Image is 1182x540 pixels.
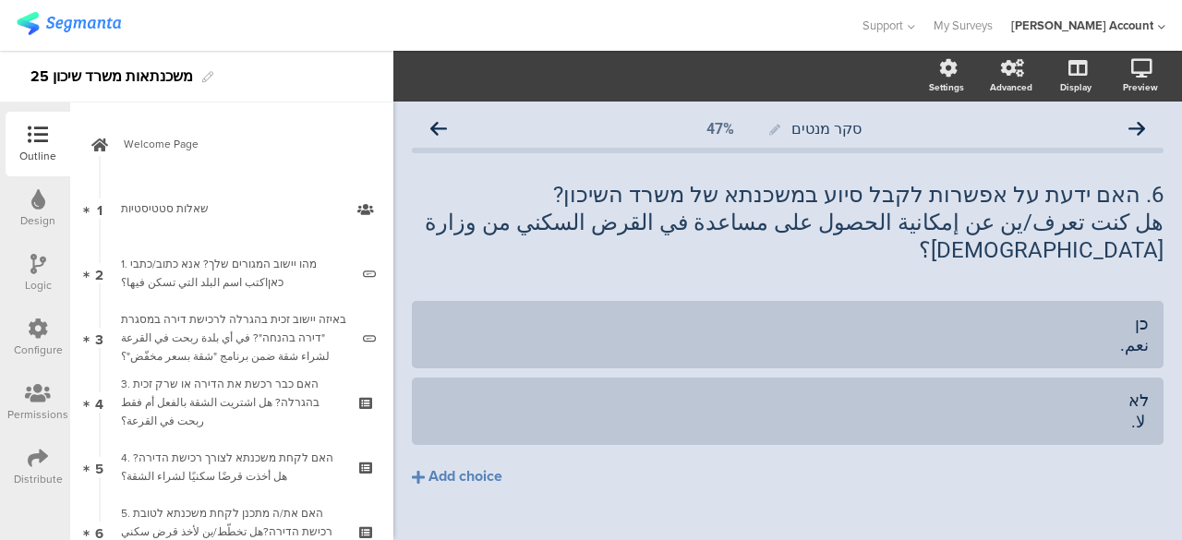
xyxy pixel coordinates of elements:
span: 4 [95,392,103,413]
div: שאלות סטטיסטיות [121,199,342,218]
div: 4. האם לקחת משכנתא לצורך רכישת הדירה?هل أخذت قرضًا سكنيًا لشراء الشقة؟ [121,449,342,486]
span: 3 [95,328,103,348]
div: 47% [706,120,734,138]
div: Preview [1123,80,1158,94]
div: 3. האם כבר רכשת את הדירה או שרק זכית בהגרלה? هل اشتريت الشقة بالفعل أم فقط ربحت في القرعة؟ [121,375,342,430]
span: 1 [97,198,103,219]
div: Logic [25,277,52,294]
div: באיזה יישוב זכית בהגרלה לרכישת דירה במסגרת "דירה בהנחה"? في أي بلدة ربحت في القرعة لشراء شقة ضمن ... [121,310,349,366]
p: هل كنت تعرف/ين عن إمكانية الحصول على مساعدة في القرض السكني من وزارة [DEMOGRAPHIC_DATA]؟ [412,209,1164,264]
div: Add choice [428,467,502,486]
div: Outline [19,148,56,164]
div: Permissions [7,406,68,423]
div: לא لا. [427,390,1149,433]
div: Distribute [14,471,63,487]
div: Display [1060,80,1092,94]
a: 5 4. האם לקחת משכנתא לצורך רכישת הדירה?هل أخذت قرضًا سكنيًا لشراء الشقة؟ [75,435,389,499]
a: 3 באיזה יישוב זכית בהגרלה לרכישת דירה במסגרת "דירה בהנחה"? في أي بلدة ربحت في القرعة لشراء شقة ضم... [75,306,389,370]
span: 2 [95,263,103,283]
span: Welcome Page [124,135,360,153]
div: [PERSON_NAME] Account [1011,17,1153,34]
span: 5 [95,457,103,477]
div: משכנתאות משרד שיכון 25 [30,62,193,91]
div: Configure [14,342,63,358]
div: Advanced [990,80,1032,94]
div: Design [20,212,55,229]
p: 6. האם ידעת על אפשרות לקבל סיוע במשכנתא של משרד השיכון? [412,181,1164,209]
a: 4 3. האם כבר רכשת את הדירה או שרק זכית בהגרלה? هل اشتريت الشقة بالفعل أم فقط ربحت في القرعة؟ [75,370,389,435]
div: 1. מהו יישוב המגורים שלך? אנא כתוב/כתבי כאןاكتب اسم البلد التي تسكن فيها؟ [121,255,349,292]
span: סקר מנטים [791,120,862,138]
span: Support [862,17,903,34]
button: Add choice [412,454,1164,500]
img: segmanta logo [17,12,121,35]
a: 1 שאלות סטטיסטיות [75,176,389,241]
a: Welcome Page [75,112,389,176]
div: כן نعم. [427,313,1149,356]
div: Settings [929,80,964,94]
a: 2 1. מהו יישוב המגורים שלך? אנא כתוב/כתבי כאןاكتب اسم البلد التي تسكن فيها؟ [75,241,389,306]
